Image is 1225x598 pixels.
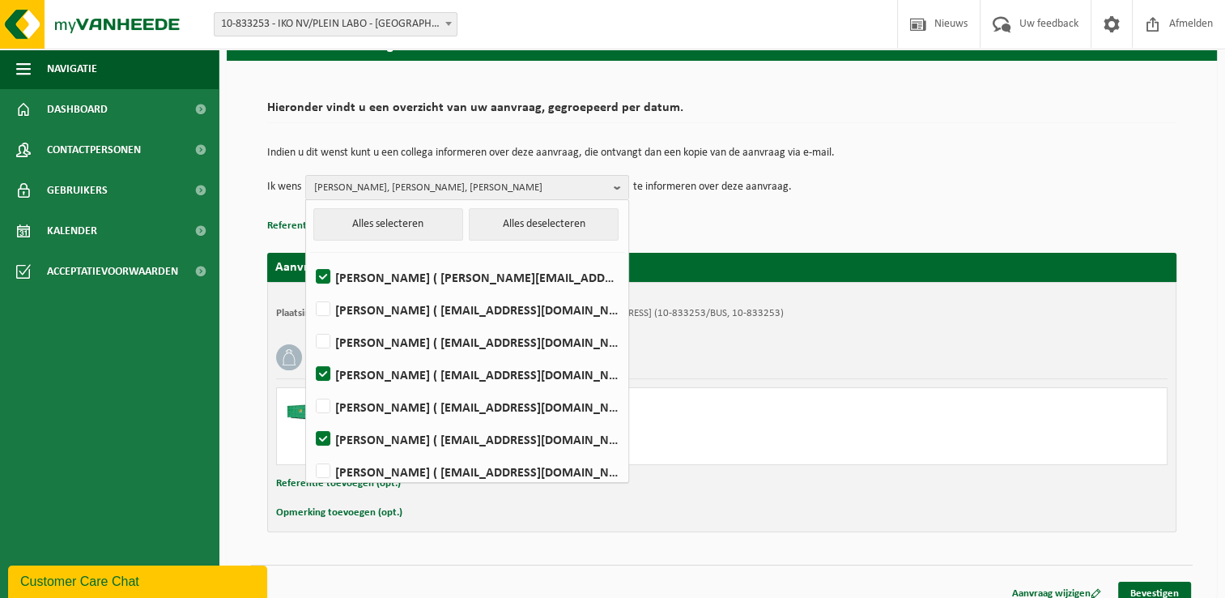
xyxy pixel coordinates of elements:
label: [PERSON_NAME] ( [EMAIL_ADDRESS][DOMAIN_NAME] ) [313,395,620,419]
label: [PERSON_NAME] ( [EMAIL_ADDRESS][DOMAIN_NAME] ) [313,330,620,354]
span: 10-833253 - IKO NV/PLEIN LABO - ANTWERPEN [215,13,457,36]
span: Kalender [47,211,97,251]
span: Acceptatievoorwaarden [47,251,178,292]
label: [PERSON_NAME] ( [EMAIL_ADDRESS][DOMAIN_NAME] ) [313,297,620,322]
span: Dashboard [47,89,108,130]
label: [PERSON_NAME] ( [EMAIL_ADDRESS][DOMAIN_NAME] ) [313,459,620,484]
span: [PERSON_NAME], [PERSON_NAME], [PERSON_NAME] [314,176,607,200]
label: [PERSON_NAME] ( [EMAIL_ADDRESS][DOMAIN_NAME] ) [313,427,620,451]
label: [PERSON_NAME] ( [PERSON_NAME][EMAIL_ADDRESS][DOMAIN_NAME] ) [313,265,620,289]
button: Alles selecteren [313,208,463,241]
button: Referentie toevoegen (opt.) [276,473,401,494]
button: Opmerking toevoegen (opt.) [276,502,402,523]
span: Gebruikers [47,170,108,211]
button: Alles deselecteren [469,208,619,241]
p: Ik wens [267,175,301,199]
iframe: chat widget [8,562,270,598]
span: Navigatie [47,49,97,89]
span: 10-833253 - IKO NV/PLEIN LABO - ANTWERPEN [214,12,457,36]
strong: Aanvraag voor [DATE] [275,261,397,274]
span: Contactpersonen [47,130,141,170]
strong: Plaatsingsadres: [276,308,347,318]
button: Referentie toevoegen (opt.) [267,216,392,237]
p: Indien u dit wenst kunt u een collega informeren over deze aanvraag, die ontvangt dan een kopie v... [267,147,1176,159]
button: [PERSON_NAME], [PERSON_NAME], [PERSON_NAME] [305,175,629,199]
p: te informeren over deze aanvraag. [633,175,792,199]
label: [PERSON_NAME] ( [EMAIL_ADDRESS][DOMAIN_NAME] ) [313,362,620,387]
img: HK-XC-20-GN-00.png [285,396,334,421]
h2: Hieronder vindt u een overzicht van uw aanvraag, gegroepeerd per datum. [267,101,1176,123]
